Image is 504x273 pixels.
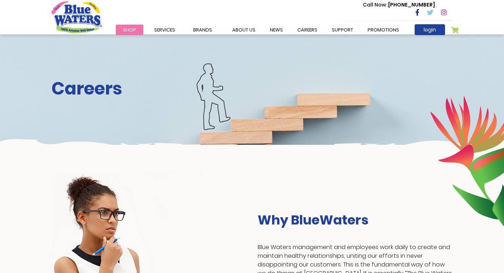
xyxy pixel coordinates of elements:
span: Brands [193,26,212,33]
span: Services [154,26,175,33]
span: Call Now : [363,1,388,8]
a: Promotions [360,25,406,35]
span: Shop [123,26,136,33]
h3: Why BlueWaters [258,212,453,228]
a: about us [225,25,263,35]
a: News [263,25,290,35]
a: login [415,24,445,35]
h2: Careers [51,78,453,99]
a: careers [290,25,325,35]
img: career-intro-leaves.png [430,95,504,226]
a: store logo [51,1,102,33]
p: [PHONE_NUMBER] [363,1,435,9]
a: support [325,25,360,35]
